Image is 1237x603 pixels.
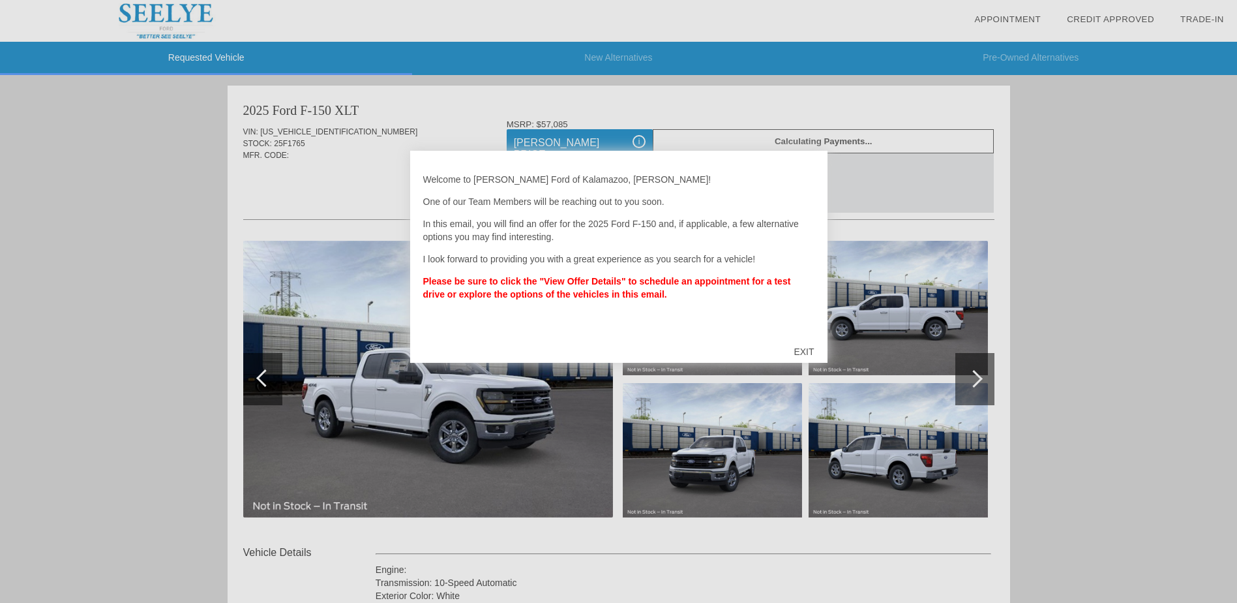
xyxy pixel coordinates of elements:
p: Welcome to [PERSON_NAME] Ford of Kalamazoo, [PERSON_NAME]! [423,173,814,186]
p: One of our Team Members will be reaching out to you soon. [423,195,814,208]
a: Appointment [974,14,1041,24]
strong: Please be sure to click the "View Offer Details" to schedule an appointment for a test drive or e... [423,276,791,300]
a: Credit Approved [1067,14,1154,24]
p: I look forward to providing you with a great experience as you search for a vehicle! [423,253,814,266]
a: Trade-In [1180,14,1224,24]
div: EXIT [781,332,827,371]
p: In this email, you will find an offer for the 2025 Ford F-150 and, if applicable, a few alternati... [423,217,814,243]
